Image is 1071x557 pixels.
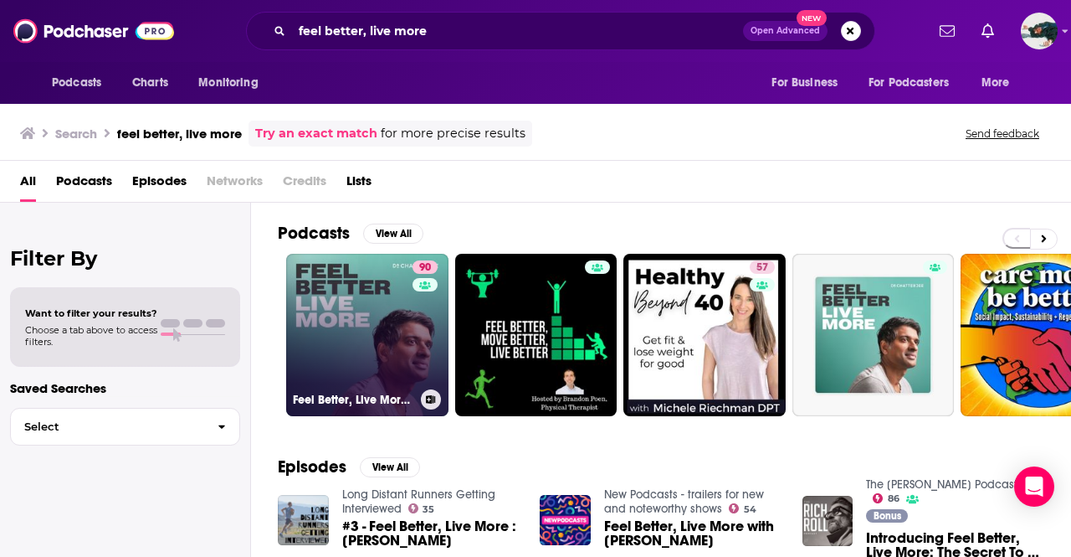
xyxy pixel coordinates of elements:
[1021,13,1058,49] span: Logged in as fsg.publicity
[283,168,326,202] span: Credits
[381,124,525,143] span: for more precise results
[623,254,786,416] a: 57
[756,260,768,276] span: 57
[744,506,756,513] span: 54
[342,487,495,516] a: Long Distant Runners Getting Interviewed
[743,21,828,41] button: Open AdvancedNew
[132,168,187,202] a: Episodes
[121,67,178,99] a: Charts
[286,254,448,416] a: 90Feel Better, Live More with [PERSON_NAME]
[342,519,520,548] span: #3 - Feel Better, Live More : [PERSON_NAME]
[419,260,431,276] span: 90
[278,456,346,477] h2: Episodes
[797,10,827,26] span: New
[888,495,899,503] span: 86
[56,168,112,202] a: Podcasts
[255,124,377,143] a: Try an exact match
[278,223,423,244] a: PodcastsView All
[750,260,775,274] a: 57
[278,456,420,477] a: EpisodesView All
[866,477,1017,492] a: The Rich Roll Podcast
[604,487,764,516] a: New Podcasts - trailers for new and noteworthy shows
[408,503,435,513] a: 35
[198,71,258,95] span: Monitoring
[1021,13,1058,49] button: Show profile menu
[413,260,438,274] a: 90
[604,519,782,548] a: Feel Better, Live More with Dr Rangan Chatterjee
[874,511,901,521] span: Bonus
[132,71,168,95] span: Charts
[981,71,1010,95] span: More
[1021,13,1058,49] img: User Profile
[278,495,329,546] img: #3 - Feel Better, Live More : Kilian Jornet
[13,15,174,47] img: Podchaser - Follow, Share and Rate Podcasts
[961,126,1044,141] button: Send feedback
[10,246,240,271] h2: Filter By
[293,393,414,407] h3: Feel Better, Live More with [PERSON_NAME]
[20,168,36,202] a: All
[802,496,853,547] img: Introducing Feel Better, Live More: The Secret To A Happy Life With Eliud Kipchoge (The World’s F...
[873,493,899,503] a: 86
[771,71,838,95] span: For Business
[10,408,240,446] button: Select
[55,126,97,142] h3: Search
[10,380,240,396] p: Saved Searches
[540,495,591,546] img: Feel Better, Live More with Dr Rangan Chatterjee
[970,67,1031,99] button: open menu
[751,27,820,35] span: Open Advanced
[246,12,875,50] div: Search podcasts, credits, & more...
[975,17,1001,45] a: Show notifications dropdown
[760,67,858,99] button: open menu
[117,126,242,142] h3: feel better, live more
[207,168,263,202] span: Networks
[187,67,279,99] button: open menu
[933,17,961,45] a: Show notifications dropdown
[292,18,743,44] input: Search podcasts, credits, & more...
[52,71,101,95] span: Podcasts
[25,307,157,319] span: Want to filter your results?
[342,519,520,548] a: #3 - Feel Better, Live More : Kilian Jornet
[346,168,372,202] a: Lists
[604,519,782,548] span: Feel Better, Live More with [PERSON_NAME]
[25,324,157,348] span: Choose a tab above to access filters.
[278,223,350,244] h2: Podcasts
[40,67,123,99] button: open menu
[423,506,434,513] span: 35
[360,457,420,477] button: View All
[1014,467,1054,507] div: Open Intercom Messenger
[729,503,756,513] a: 54
[869,71,949,95] span: For Podcasters
[858,67,973,99] button: open menu
[11,421,204,432] span: Select
[363,224,423,244] button: View All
